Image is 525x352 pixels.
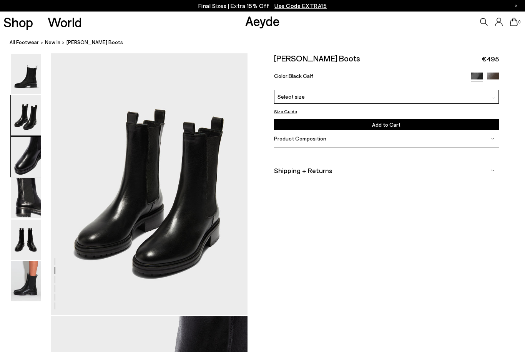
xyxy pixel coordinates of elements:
img: Jack Chelsea Boots - Image 3 [11,137,41,177]
img: Jack Chelsea Boots - Image 6 [11,261,41,301]
button: Size Guide [274,109,297,114]
a: World [48,15,82,29]
span: Black Calf [289,73,313,79]
img: svg%3E [492,96,495,100]
span: New In [45,39,60,45]
a: All Footwear [10,38,39,46]
img: svg%3E [491,169,495,172]
p: Final Sizes | Extra 15% Off [198,1,327,11]
span: Shipping + Returns [274,166,332,175]
span: €495 [482,54,499,64]
img: Jack Chelsea Boots - Image 1 [11,54,41,94]
a: New In [45,38,60,46]
a: 0 [510,18,518,26]
button: Add to Cart [274,119,499,130]
span: Navigate to /collections/ss25-final-sizes [274,2,327,9]
span: Product Composition [274,135,326,142]
a: Aeyde [245,13,280,29]
span: 0 [518,20,522,24]
img: svg%3E [491,137,495,140]
img: Jack Chelsea Boots - Image 4 [11,178,41,218]
h2: [PERSON_NAME] Boots [274,53,360,63]
a: Shop [3,15,33,29]
span: Select size [277,93,305,100]
nav: breadcrumb [10,32,525,53]
div: Color: [274,73,464,81]
img: Jack Chelsea Boots - Image 5 [11,220,41,260]
img: Jack Chelsea Boots - Image 2 [11,95,41,136]
span: [PERSON_NAME] Boots [66,38,123,46]
span: Add to Cart [372,121,400,128]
